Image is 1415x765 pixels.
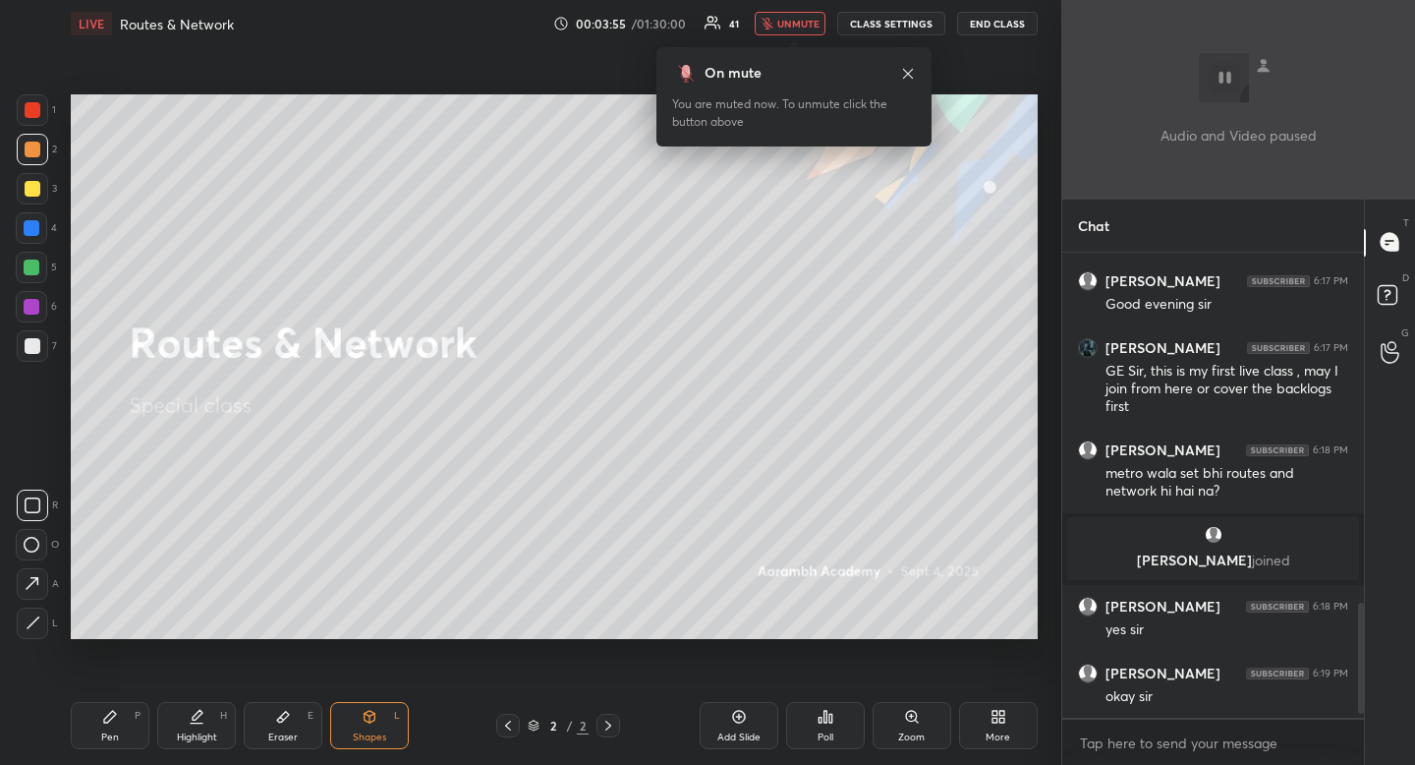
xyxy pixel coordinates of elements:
[1079,665,1097,682] img: default.png
[1105,665,1220,682] h6: [PERSON_NAME]
[543,720,563,732] div: 2
[1314,342,1348,354] div: 6:17 PM
[1105,272,1220,290] h6: [PERSON_NAME]
[16,291,57,323] div: 6
[17,568,59,600] div: A
[1079,598,1097,616] img: default.png
[1402,270,1409,285] p: D
[1062,200,1125,252] p: Chat
[17,330,57,362] div: 7
[1401,325,1409,340] p: G
[1247,342,1310,354] img: 4P8fHbbgJtejmAAAAAElFTkSuQmCC
[101,733,119,742] div: Pen
[837,12,945,35] button: CLASS SETTINGS
[1079,339,1097,357] img: thumbnail.jpg
[17,134,57,165] div: 2
[1105,598,1220,616] h6: [PERSON_NAME]
[1105,464,1348,501] div: metro wala set bhi routes and network hi hai na?
[1204,525,1223,545] img: default.png
[1313,444,1348,456] div: 6:18 PM
[1079,441,1097,459] img: default.png
[16,212,57,244] div: 4
[1314,275,1348,287] div: 6:17 PM
[1079,553,1347,568] p: [PERSON_NAME]
[353,733,386,742] div: Shapes
[672,95,916,131] div: You are muted now. To unmute click the button above
[705,63,762,84] div: On mute
[567,720,573,732] div: /
[957,12,1038,35] button: END CLASS
[1079,272,1097,290] img: default.png
[818,733,833,742] div: Poll
[120,15,234,33] h4: Routes & Network
[17,94,56,126] div: 1
[71,12,112,35] div: LIVE
[1246,444,1309,456] img: 4P8fHbbgJtejmAAAAAElFTkSuQmCC
[1160,125,1317,146] p: Audio and Video paused
[1313,668,1348,679] div: 6:19 PM
[777,17,820,30] span: unmute
[986,733,1010,742] div: More
[1105,620,1348,640] div: yes sir
[308,711,313,721] div: E
[17,608,58,639] div: L
[1105,295,1348,315] div: Good evening sir
[729,19,739,29] div: 41
[135,711,141,721] div: P
[1105,441,1220,459] h6: [PERSON_NAME]
[394,711,400,721] div: L
[1403,215,1409,230] p: T
[16,252,57,283] div: 5
[1105,687,1348,707] div: okay sir
[17,173,57,205] div: 3
[1246,601,1309,613] img: 4P8fHbbgJtejmAAAAAElFTkSuQmCC
[577,717,589,735] div: 2
[1246,668,1309,679] img: 4P8fHbbgJtejmAAAAAElFTkSuQmCC
[1062,253,1364,719] div: grid
[717,733,761,742] div: Add Slide
[1105,339,1220,357] h6: [PERSON_NAME]
[220,711,227,721] div: H
[1252,551,1290,569] span: joined
[1247,275,1310,287] img: 4P8fHbbgJtejmAAAAAElFTkSuQmCC
[1313,601,1348,613] div: 6:18 PM
[755,12,825,35] button: unmute
[17,490,58,521] div: R
[16,529,59,560] div: O
[898,733,925,742] div: Zoom
[177,733,217,742] div: Highlight
[268,733,298,742] div: Eraser
[1105,362,1348,417] div: GE Sir, this is my first live class , may I join from here or cover the backlogs first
